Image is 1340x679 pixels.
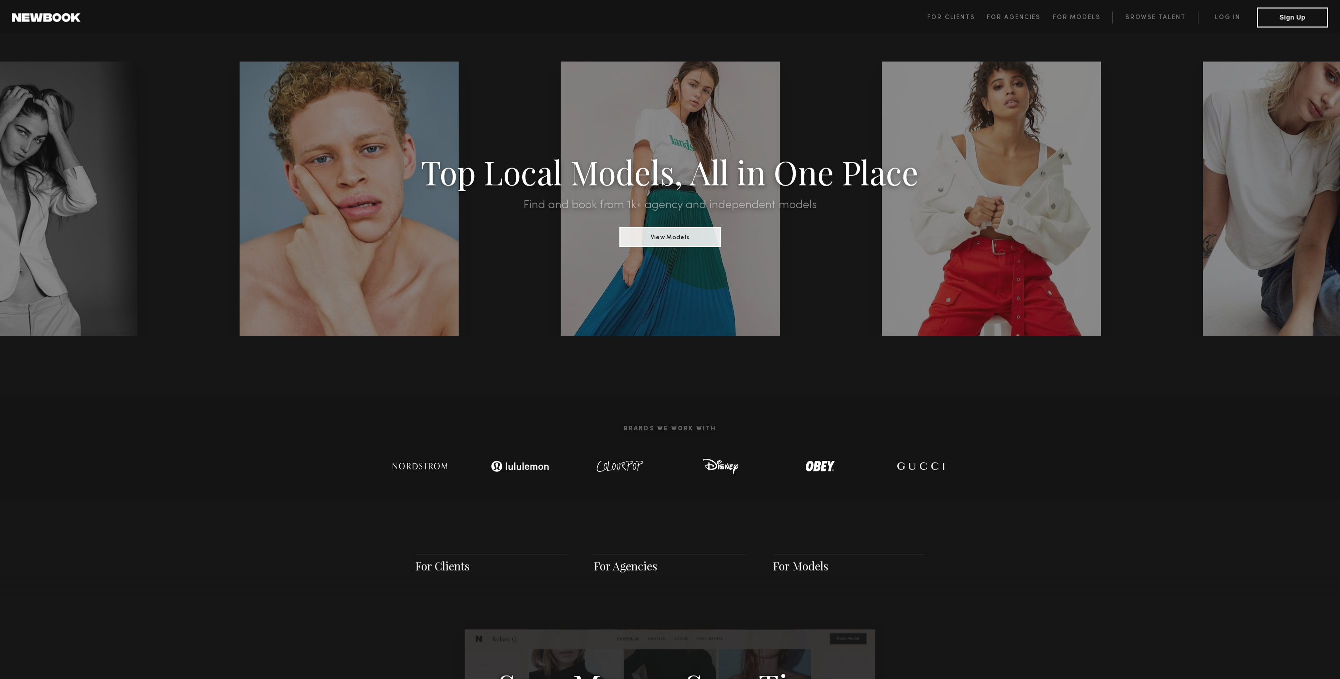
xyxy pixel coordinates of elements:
[788,456,853,476] img: logo-obey.svg
[888,456,953,476] img: logo-gucci.svg
[588,456,653,476] img: logo-colour-pop.svg
[619,227,721,247] button: View Models
[485,456,555,476] img: logo-lulu.svg
[101,156,1239,187] h1: Top Local Models, All in One Place
[1198,12,1257,24] a: Log in
[619,231,721,242] a: View Models
[987,15,1040,21] span: For Agencies
[1112,12,1198,24] a: Browse Talent
[688,456,753,476] img: logo-disney.svg
[370,413,970,444] h2: Brands We Work With
[1053,12,1113,24] a: For Models
[927,15,975,21] span: For Clients
[927,12,987,24] a: For Clients
[987,12,1052,24] a: For Agencies
[415,558,470,573] a: For Clients
[773,558,828,573] a: For Models
[1053,15,1100,21] span: For Models
[1257,8,1328,28] button: Sign Up
[101,199,1239,211] h2: Find and book from 1k+ agency and independent models
[385,456,455,476] img: logo-nordstrom.svg
[594,558,657,573] a: For Agencies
